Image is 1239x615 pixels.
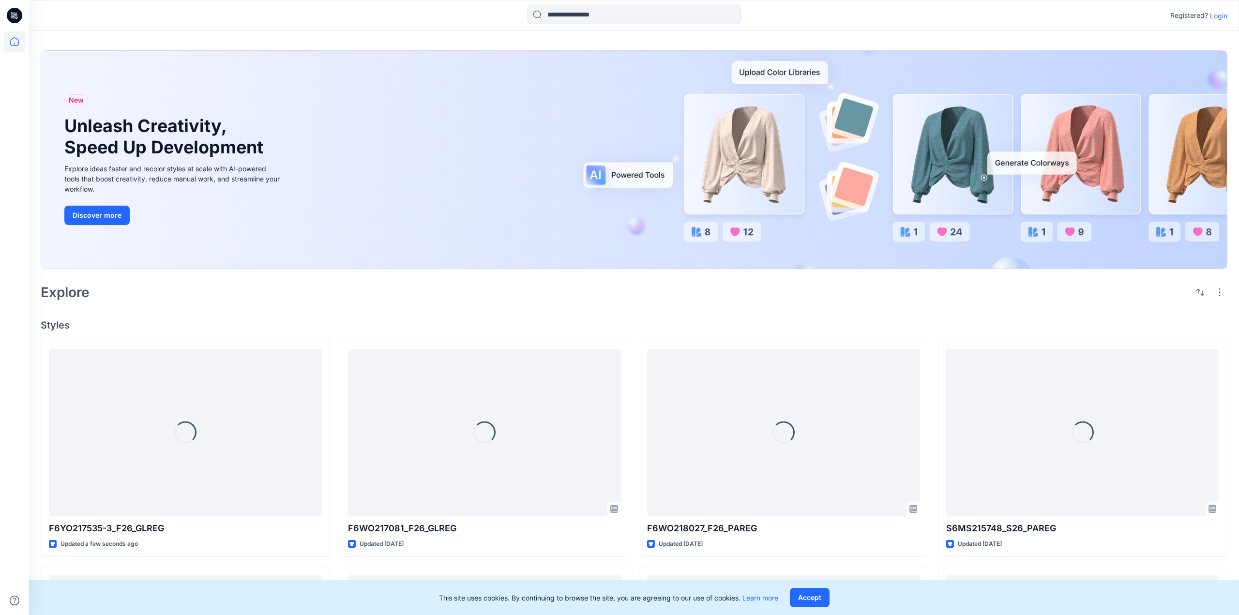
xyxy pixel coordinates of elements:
p: This site uses cookies. By continuing to browse the site, you are agreeing to our use of cookies. [439,593,778,603]
p: Registered? [1170,10,1208,21]
div: Explore ideas faster and recolor styles at scale with AI-powered tools that boost creativity, red... [64,164,282,194]
p: Updated [DATE] [360,539,404,549]
p: S6MS215748_S26_PAREG [946,522,1219,535]
h4: Styles [41,319,1227,331]
button: Accept [790,588,830,607]
p: Updated [DATE] [659,539,703,549]
span: New [69,94,84,106]
a: Discover more [64,206,282,225]
p: F6YO217535-3_F26_GLREG [49,522,322,535]
button: Discover more [64,206,130,225]
p: Updated [DATE] [958,539,1002,549]
p: F6WO218027_F26_PAREG [647,522,920,535]
h1: Unleash Creativity, Speed Up Development [64,116,268,157]
p: F6WO217081_F26_GLREG [348,522,621,535]
p: Login [1210,11,1227,21]
p: Updated a few seconds ago [60,539,138,549]
h2: Explore [41,285,90,300]
a: Learn more [742,594,778,602]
